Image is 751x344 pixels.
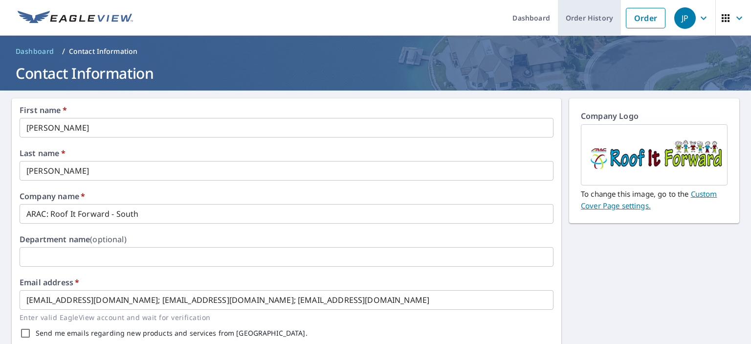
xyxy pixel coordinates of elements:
[36,330,308,337] label: Send me emails regarding new products and services from [GEOGRAPHIC_DATA].
[62,46,65,57] li: /
[581,126,727,184] img: ARAC - 65288 - 01.png
[20,278,79,286] label: Email address
[626,8,665,28] a: Order
[20,106,67,114] label: First name
[20,149,66,157] label: Last name
[581,185,728,211] p: To change this image, go to the
[12,63,739,83] h1: Contact Information
[20,235,127,243] label: Department name
[18,11,133,25] img: EV Logo
[20,192,85,200] label: Company name
[90,234,127,245] b: (optional)
[69,46,138,56] p: Contact Information
[12,44,739,59] nav: breadcrumb
[20,312,547,323] p: Enter valid EagleView account and wait for verification
[674,7,696,29] div: JP
[581,110,728,124] p: Company Logo
[12,44,58,59] a: Dashboard
[16,46,54,56] span: Dashboard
